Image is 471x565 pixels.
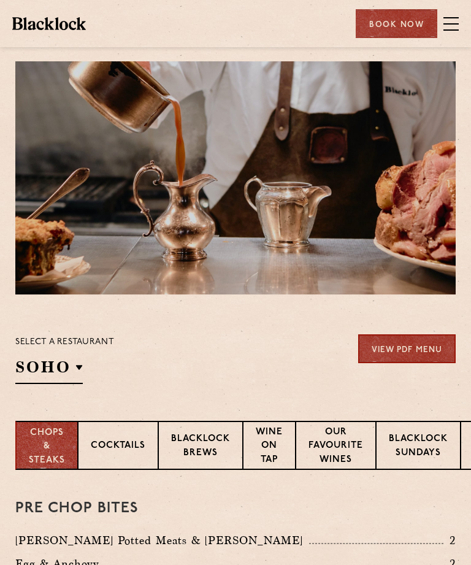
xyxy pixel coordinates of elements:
p: Wine on Tap [256,426,283,469]
p: [PERSON_NAME] Potted Meats & [PERSON_NAME] [15,532,309,549]
p: Blacklock Sundays [389,432,448,461]
p: Chops & Steaks [29,426,65,468]
a: View PDF Menu [358,334,456,363]
p: 2 [443,532,456,548]
img: BL_Textured_Logo-footer-cropped.svg [12,17,86,29]
h2: SOHO [15,356,83,384]
div: Book Now [356,9,437,38]
p: Our favourite wines [308,426,363,469]
h3: Pre Chop Bites [15,501,456,517]
p: Select a restaurant [15,334,114,350]
p: Cocktails [91,439,145,455]
p: Blacklock Brews [171,432,230,461]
